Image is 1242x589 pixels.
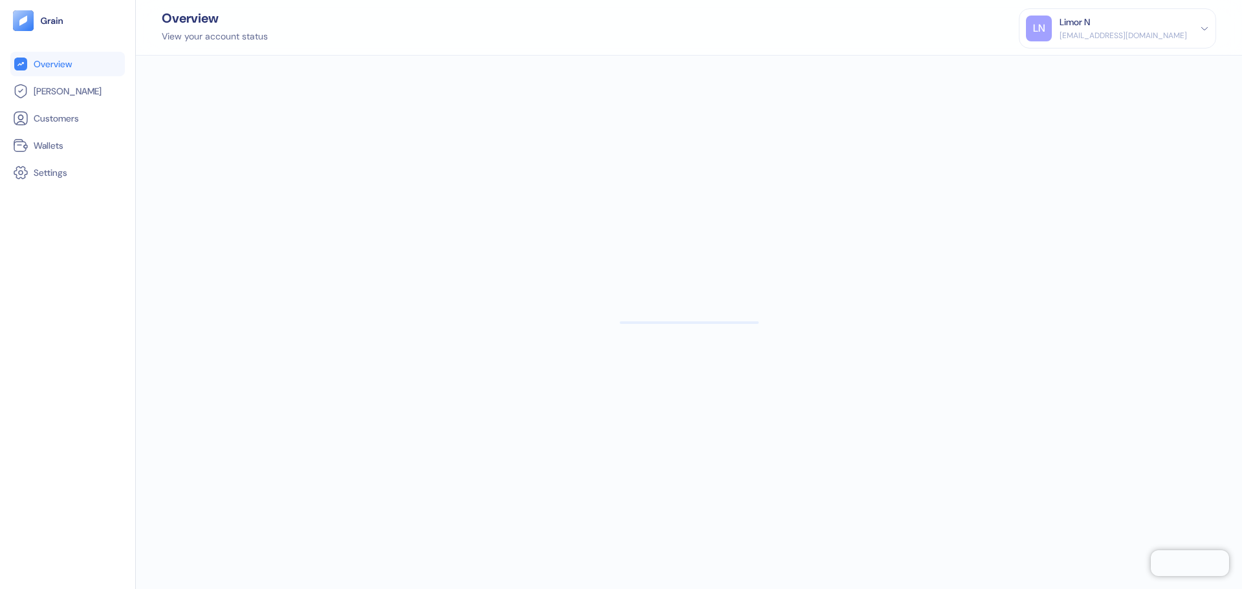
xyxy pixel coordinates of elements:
[13,83,122,99] a: [PERSON_NAME]
[1060,16,1090,29] div: Limor N
[13,56,122,72] a: Overview
[1026,16,1052,41] div: LN
[40,16,64,25] img: logo
[162,30,268,43] div: View your account status
[34,85,102,98] span: [PERSON_NAME]
[34,166,67,179] span: Settings
[162,12,268,25] div: Overview
[34,112,79,125] span: Customers
[13,165,122,180] a: Settings
[1060,30,1187,41] div: [EMAIL_ADDRESS][DOMAIN_NAME]
[13,138,122,153] a: Wallets
[13,111,122,126] a: Customers
[13,10,34,31] img: logo-tablet-V2.svg
[1151,550,1229,576] iframe: Chatra live chat
[34,139,63,152] span: Wallets
[34,58,72,70] span: Overview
